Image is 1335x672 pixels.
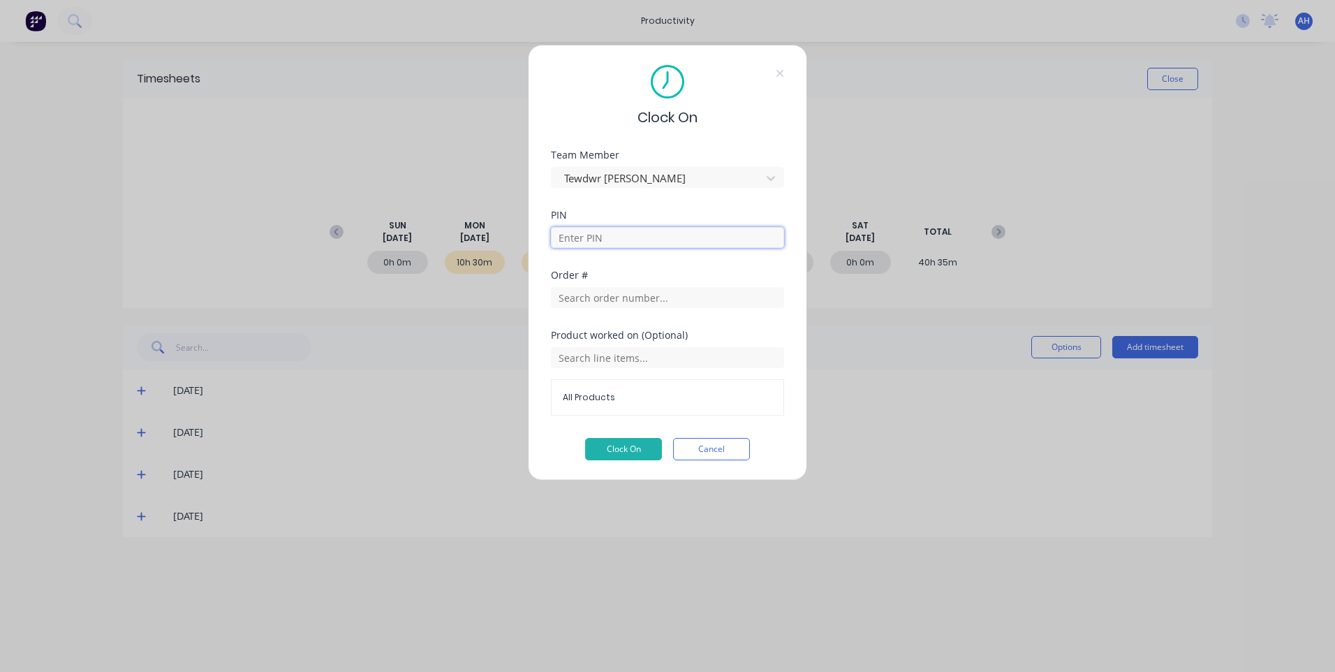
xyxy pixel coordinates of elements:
div: Team Member [551,150,784,160]
div: Order # [551,270,784,280]
button: Cancel [673,438,750,460]
span: All Products [563,391,772,404]
div: Product worked on (Optional) [551,330,784,340]
input: Search order number... [551,287,784,308]
button: Clock On [585,438,662,460]
span: Clock On [637,107,698,128]
div: PIN [551,210,784,220]
input: Enter PIN [551,227,784,248]
input: Search line items... [551,347,784,368]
